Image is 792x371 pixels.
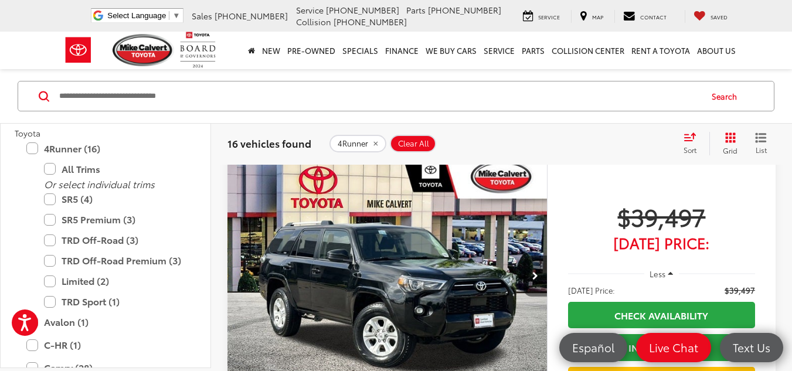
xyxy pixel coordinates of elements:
span: Contact [640,13,667,21]
label: C-HR (1) [26,335,185,355]
a: Contact [614,10,675,23]
span: 16 vehicles found [227,136,311,150]
label: TRD Sport (1) [44,291,185,312]
a: Text Us [720,333,783,362]
span: Parts [406,4,426,16]
span: Map [592,13,603,21]
span: [DATE] Price: [568,284,615,296]
button: Grid View [709,132,746,155]
a: Español [559,333,627,362]
span: List [755,145,767,155]
input: Search by Make, Model, or Keyword [58,82,701,110]
label: Limited (2) [44,271,185,291]
a: Select Language​ [107,11,180,20]
span: [PHONE_NUMBER] [326,4,399,16]
span: Sales [192,10,212,22]
a: About Us [694,32,739,69]
span: Text Us [727,340,776,355]
button: Less [644,263,679,284]
span: Collision [296,16,331,28]
button: List View [746,132,776,155]
span: [DATE] Price: [568,237,755,249]
span: Live Chat [643,340,704,355]
a: Home [244,32,259,69]
label: 4Runner (16) [26,138,185,159]
span: Toyota [15,127,40,139]
a: WE BUY CARS [422,32,480,69]
span: [PHONE_NUMBER] [428,4,501,16]
button: Search [701,81,754,111]
span: Less [650,268,665,279]
a: New [259,32,284,69]
a: Finance [382,32,422,69]
span: [PHONE_NUMBER] [334,16,407,28]
span: $39,497 [568,202,755,231]
button: remove 4Runner [329,135,386,152]
a: Live Chat [636,333,711,362]
button: Next image [524,256,547,297]
label: SR5 Premium (3) [44,209,185,230]
img: Mike Calvert Toyota [113,34,175,66]
span: Service [296,4,324,16]
label: SR5 (4) [44,189,185,209]
a: Rent a Toyota [628,32,694,69]
span: Service [538,13,560,21]
span: Grid [723,145,737,155]
a: Pre-Owned [284,32,339,69]
a: Map [571,10,612,23]
label: Avalon (1) [26,312,185,332]
span: $39,497 [725,284,755,296]
span: Sort [684,145,696,155]
i: Or select individual trims [44,177,155,190]
button: Select sort value [678,132,709,155]
span: Clear All [398,139,429,148]
img: Toyota [56,31,100,69]
a: Parts [518,32,548,69]
button: Clear All [390,135,436,152]
span: [PHONE_NUMBER] [215,10,288,22]
a: Service [514,10,569,23]
a: My Saved Vehicles [685,10,736,23]
span: Select Language [107,11,166,20]
a: Service [480,32,518,69]
label: TRD Off-Road Premium (3) [44,250,185,271]
a: Specials [339,32,382,69]
span: 4Runner [338,139,368,148]
label: All Trims [44,159,185,179]
label: TRD Off-Road (3) [44,230,185,250]
a: Collision Center [548,32,628,69]
span: Español [566,340,620,355]
a: Check Availability [568,302,755,328]
span: Saved [711,13,728,21]
span: ▼ [172,11,180,20]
